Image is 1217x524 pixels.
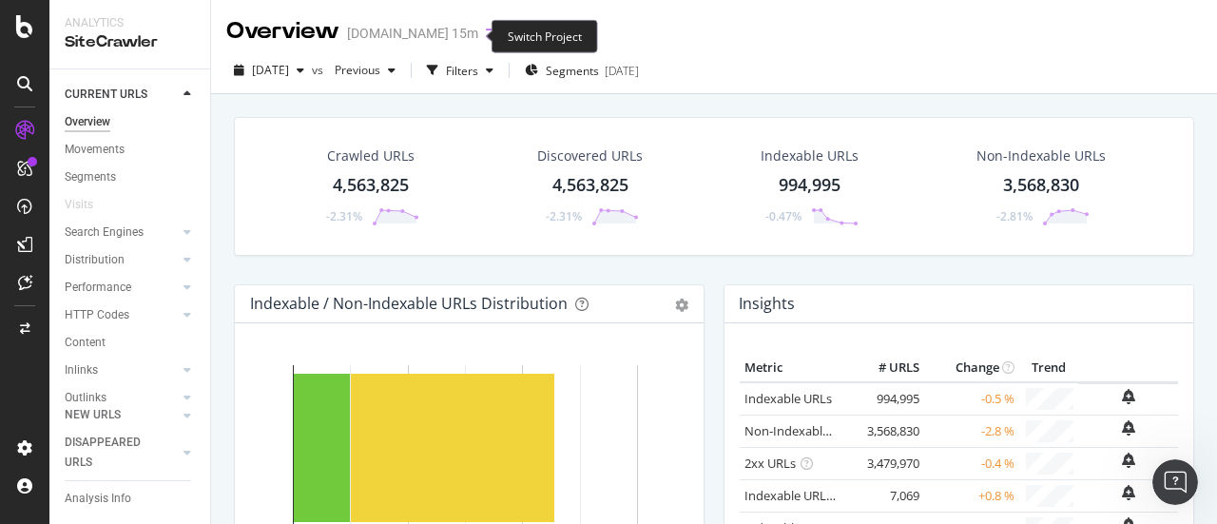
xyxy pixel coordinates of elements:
[1122,453,1135,468] div: bell-plus
[250,294,568,313] div: Indexable / Non-Indexable URLs Distribution
[1122,485,1135,500] div: bell-plus
[326,208,362,224] div: -2.31%
[65,405,121,425] div: NEW URLS
[924,415,1019,447] td: -2.8 %
[333,173,409,198] div: 4,563,825
[996,208,1033,224] div: -2.81%
[65,360,98,380] div: Inlinks
[546,208,582,224] div: -2.31%
[65,85,147,105] div: CURRENT URLS
[226,55,312,86] button: [DATE]
[492,20,598,53] div: Switch Project
[744,422,860,439] a: Non-Indexable URLs
[347,24,478,43] div: [DOMAIN_NAME] 15m
[65,31,195,53] div: SiteCrawler
[65,388,178,408] a: Outlinks
[517,55,647,86] button: Segments[DATE]
[65,305,129,325] div: HTTP Codes
[312,62,327,78] span: vs
[65,333,106,353] div: Content
[65,167,116,187] div: Segments
[65,489,131,509] div: Analysis Info
[65,250,178,270] a: Distribution
[65,250,125,270] div: Distribution
[848,354,924,382] th: # URLS
[740,354,848,382] th: Metric
[252,62,289,78] span: 2025 Aug. 11th
[744,487,903,504] a: Indexable URLs with Bad H1
[848,479,924,512] td: 7,069
[65,167,197,187] a: Segments
[924,479,1019,512] td: +0.8 %
[924,447,1019,479] td: -0.4 %
[848,382,924,416] td: 994,995
[65,433,161,473] div: DISAPPEARED URLS
[65,140,197,160] a: Movements
[65,195,112,215] a: Visits
[605,63,639,79] div: [DATE]
[552,173,628,198] div: 4,563,825
[1003,173,1079,198] div: 3,568,830
[1122,420,1135,436] div: bell-plus
[65,278,131,298] div: Performance
[419,55,501,86] button: Filters
[65,305,178,325] a: HTTP Codes
[65,140,125,160] div: Movements
[65,405,178,425] a: NEW URLS
[65,15,195,31] div: Analytics
[327,55,403,86] button: Previous
[65,333,197,353] a: Content
[761,146,859,165] div: Indexable URLs
[65,85,178,105] a: CURRENT URLS
[65,388,106,408] div: Outlinks
[744,455,796,472] a: 2xx URLs
[976,146,1106,165] div: Non-Indexable URLs
[327,146,415,165] div: Crawled URLs
[65,360,178,380] a: Inlinks
[65,195,93,215] div: Visits
[924,382,1019,416] td: -0.5 %
[65,112,110,132] div: Overview
[744,390,832,407] a: Indexable URLs
[924,354,1019,382] th: Change
[446,63,478,79] div: Filters
[739,291,795,317] h4: Insights
[65,223,178,243] a: Search Engines
[675,299,688,312] div: gear
[765,208,802,224] div: -0.47%
[65,223,144,243] div: Search Engines
[1019,354,1078,382] th: Trend
[537,146,643,165] div: Discovered URLs
[848,447,924,479] td: 3,479,970
[327,62,380,78] span: Previous
[1122,389,1135,404] div: bell-plus
[1152,459,1198,505] iframe: Intercom live chat
[65,278,178,298] a: Performance
[226,15,339,48] div: Overview
[848,415,924,447] td: 3,568,830
[65,433,178,473] a: DISAPPEARED URLS
[65,112,197,132] a: Overview
[486,27,497,40] div: arrow-right-arrow-left
[546,63,599,79] span: Segments
[65,489,197,509] a: Analysis Info
[779,173,840,198] div: 994,995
